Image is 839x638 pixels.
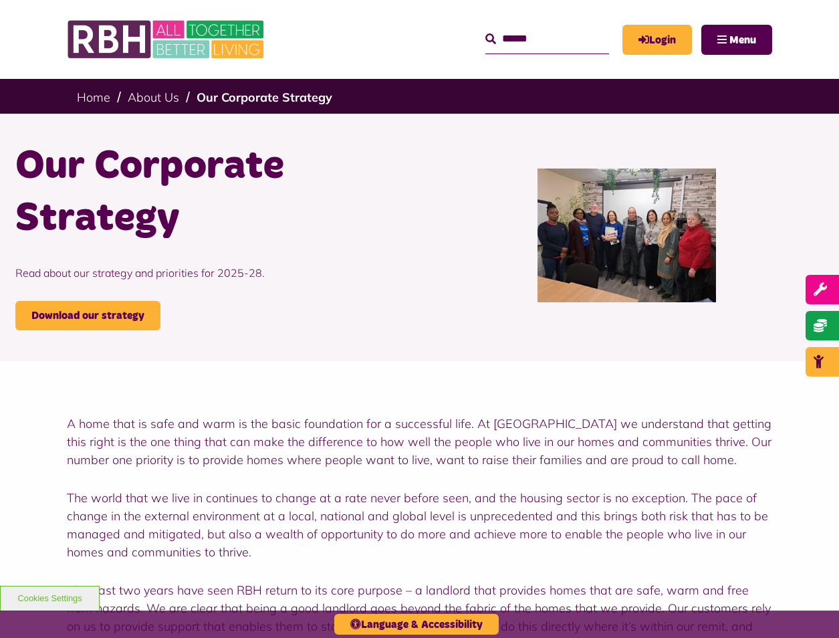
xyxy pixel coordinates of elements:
[15,301,160,330] a: Download our strategy - open in a new tab
[701,25,772,55] button: Navigation
[485,25,609,54] input: Search
[128,90,179,105] a: About Us
[67,13,267,66] img: RBH
[537,169,716,302] img: P15 Communities
[729,35,756,45] span: Menu
[77,90,110,105] a: Home
[779,578,839,638] iframe: Netcall Web Assistant for live chat
[622,25,692,55] a: MyRBH
[197,90,332,105] a: Our Corporate Strategy
[334,614,499,635] button: Language & Accessibility
[67,415,772,469] p: A home that is safe and warm is the basic foundation for a successful life. At [GEOGRAPHIC_DATA] ...
[67,489,772,561] p: The world that we live in continues to change at a rate never before seen, and the housing sector...
[15,140,410,245] h1: Our Corporate Strategy
[15,245,410,301] p: Read about our strategy and priorities for 2025-28.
